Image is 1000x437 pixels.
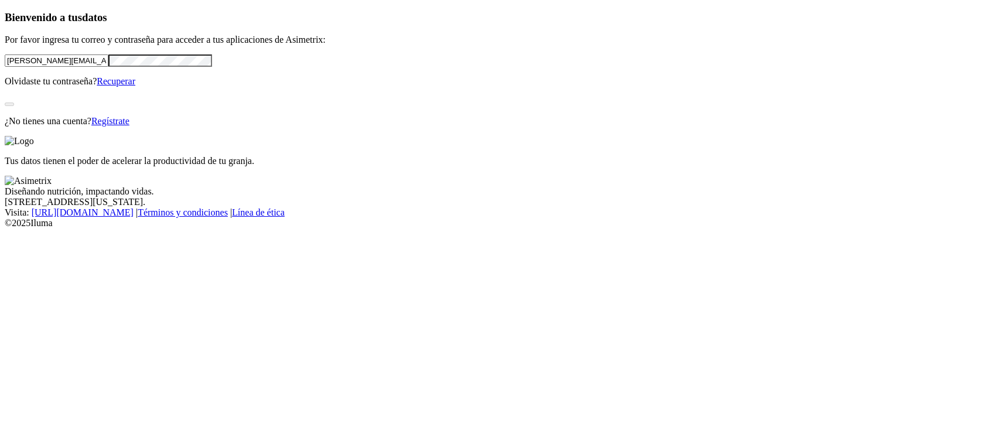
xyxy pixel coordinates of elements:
a: Línea de ética [232,207,285,217]
h3: Bienvenido a tus [5,11,995,24]
div: Visita : | | [5,207,995,218]
p: Olvidaste tu contraseña? [5,76,995,87]
input: Tu correo [5,54,108,67]
p: Por favor ingresa tu correo y contraseña para acceder a tus aplicaciones de Asimetrix: [5,35,995,45]
div: Diseñando nutrición, impactando vidas. [5,186,995,197]
img: Asimetrix [5,176,52,186]
a: [URL][DOMAIN_NAME] [32,207,134,217]
p: Tus datos tienen el poder de acelerar la productividad de tu granja. [5,156,995,166]
img: Logo [5,136,34,146]
a: Términos y condiciones [138,207,228,217]
p: ¿No tienes una cuenta? [5,116,995,127]
div: [STREET_ADDRESS][US_STATE]. [5,197,995,207]
a: Regístrate [91,116,129,126]
div: © 2025 Iluma [5,218,995,228]
span: datos [82,11,107,23]
a: Recuperar [97,76,135,86]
